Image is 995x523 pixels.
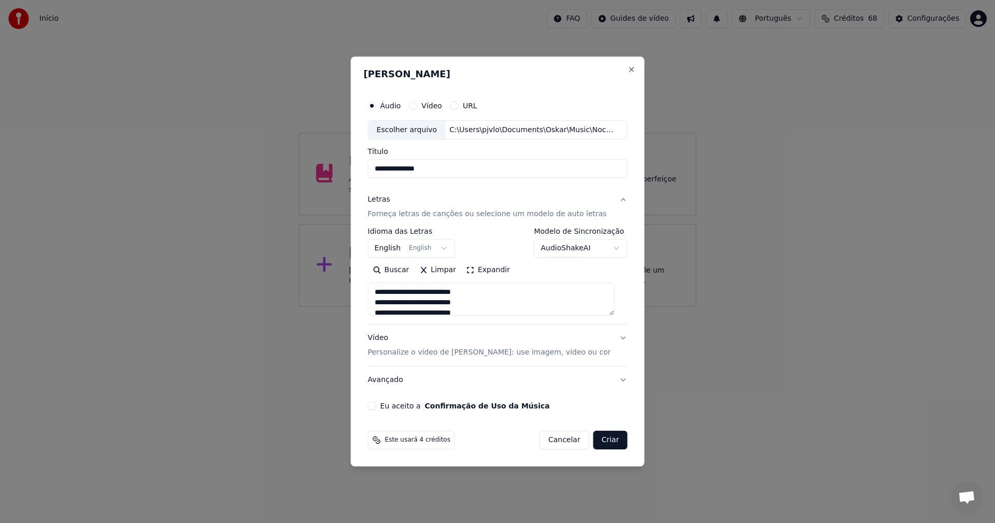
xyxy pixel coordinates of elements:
button: VídeoPersonalize o vídeo de [PERSON_NAME]: use imagem, vídeo ou cor [368,325,628,366]
div: C:\Users\pjvlo\Documents\Oskar\Music\NochesDeTango\Noches-De-Tango.wav [445,125,621,135]
label: Idioma das Letras [368,228,455,235]
h2: [PERSON_NAME] [364,69,632,79]
button: LetrasForneça letras de canções ou selecione um modelo de auto letras [368,187,628,228]
button: Cancelar [539,431,589,449]
span: Este usará 4 créditos [385,436,450,444]
p: Forneça letras de canções ou selecione um modelo de auto letras [368,209,607,220]
div: LetrasForneça letras de canções ou selecione um modelo de auto letras [368,228,628,324]
button: Avançado [368,366,628,393]
label: Modelo de Sincronização [534,228,627,235]
div: Letras [368,195,390,205]
div: Escolher arquivo [368,121,446,139]
button: Criar [593,431,628,449]
label: Áudio [380,102,401,109]
button: Eu aceito a [425,402,550,409]
button: Buscar [368,262,415,279]
button: Expandir [461,262,515,279]
div: Vídeo [368,333,611,358]
button: Limpar [414,262,461,279]
label: URL [463,102,477,109]
label: Vídeo [421,102,442,109]
label: Eu aceito a [380,402,550,409]
label: Título [368,148,628,156]
p: Personalize o vídeo de [PERSON_NAME]: use imagem, vídeo ou cor [368,347,611,358]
